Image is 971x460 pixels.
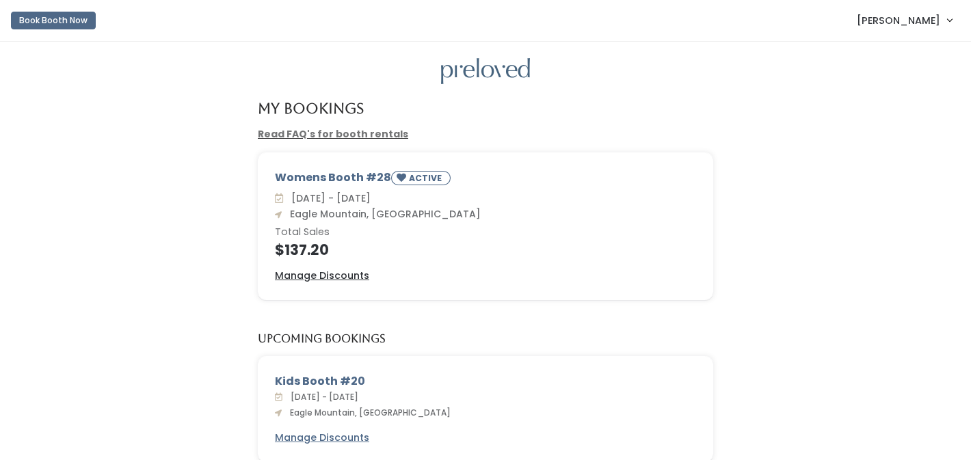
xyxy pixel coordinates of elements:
[275,431,369,445] a: Manage Discounts
[275,242,696,258] h4: $137.20
[258,333,386,345] h5: Upcoming Bookings
[11,12,96,29] button: Book Booth Now
[284,207,481,221] span: Eagle Mountain, [GEOGRAPHIC_DATA]
[285,391,358,403] span: [DATE] - [DATE]
[275,170,696,191] div: Womens Booth #28
[275,269,369,283] a: Manage Discounts
[286,191,371,205] span: [DATE] - [DATE]
[284,407,451,418] span: Eagle Mountain, [GEOGRAPHIC_DATA]
[857,13,940,28] span: [PERSON_NAME]
[275,269,369,282] u: Manage Discounts
[275,227,696,238] h6: Total Sales
[275,373,696,390] div: Kids Booth #20
[258,100,364,116] h4: My Bookings
[441,58,530,85] img: preloved logo
[258,127,408,141] a: Read FAQ's for booth rentals
[275,431,369,444] u: Manage Discounts
[409,172,444,184] small: ACTIVE
[843,5,966,35] a: [PERSON_NAME]
[11,5,96,36] a: Book Booth Now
